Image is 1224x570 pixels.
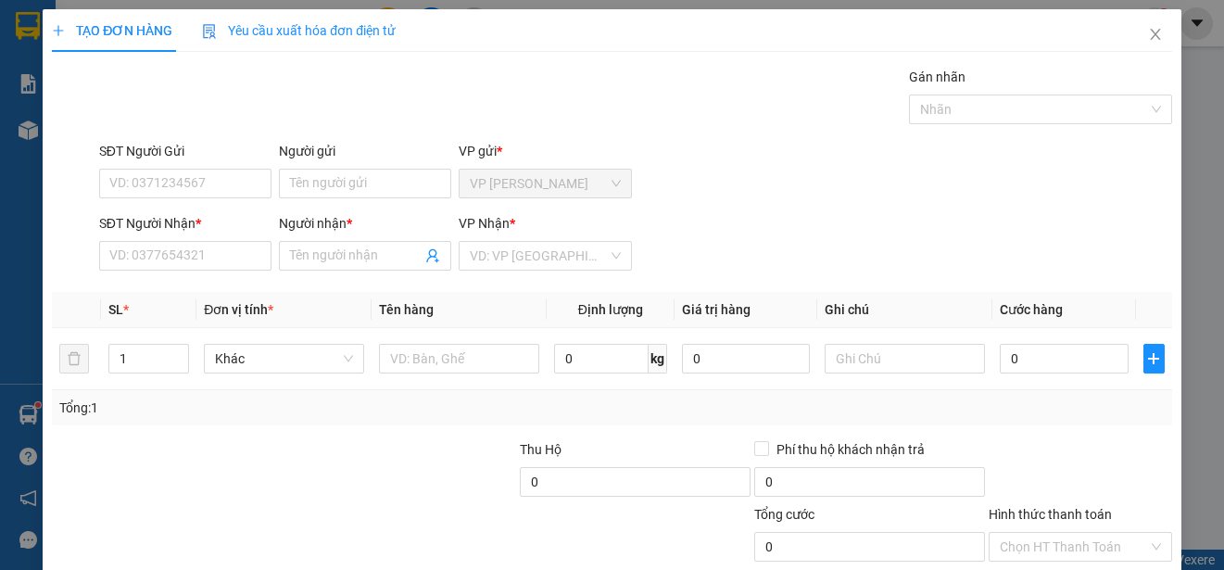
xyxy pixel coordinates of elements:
[682,302,751,317] span: Giá trị hàng
[1000,302,1063,317] span: Cước hàng
[989,507,1112,522] label: Hình thức thanh toán
[108,302,123,317] span: SL
[459,141,631,161] div: VP gửi
[202,23,396,38] span: Yêu cầu xuất hóa đơn điện tử
[204,302,273,317] span: Đơn vị tính
[59,344,89,374] button: delete
[279,213,451,234] div: Người nhận
[279,141,451,161] div: Người gửi
[59,398,473,418] div: Tổng: 1
[578,302,643,317] span: Định lượng
[1144,351,1164,366] span: plus
[649,344,667,374] span: kg
[52,24,65,37] span: plus
[202,24,217,39] img: icon
[682,344,811,374] input: 0
[520,442,562,457] span: Thu Hộ
[379,302,434,317] span: Tên hàng
[52,23,172,38] span: TẠO ĐƠN HÀNG
[99,213,271,234] div: SĐT Người Nhận
[769,439,932,460] span: Phí thu hộ khách nhận trả
[470,170,620,197] span: VP Cao Tốc
[425,248,440,263] span: user-add
[215,345,353,373] span: Khác
[825,344,985,374] input: Ghi Chú
[99,141,271,161] div: SĐT Người Gửi
[379,344,539,374] input: VD: Bàn, Ghế
[1143,344,1165,374] button: plus
[459,216,510,231] span: VP Nhận
[909,70,965,84] label: Gán nhãn
[1129,9,1181,61] button: Close
[1148,27,1163,42] span: close
[817,292,992,328] th: Ghi chú
[754,507,814,522] span: Tổng cước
